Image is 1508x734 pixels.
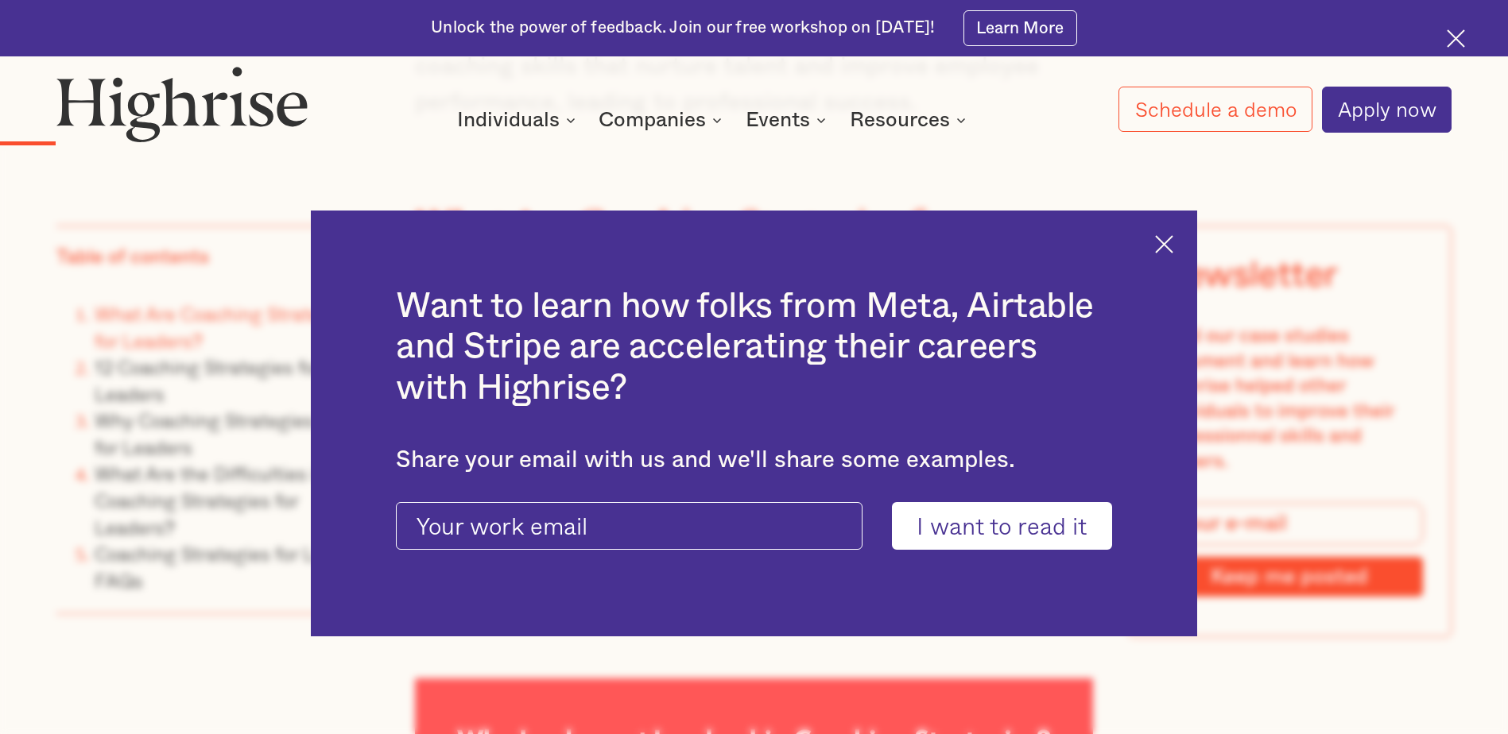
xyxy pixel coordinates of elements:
img: Cross icon [1155,235,1173,253]
a: Schedule a demo [1118,87,1312,132]
div: Individuals [457,110,560,129]
h2: Want to learn how folks from Meta, Airtable and Stripe are accelerating their careers with Highrise? [396,286,1112,409]
img: Highrise logo [56,66,308,142]
div: Companies [599,110,727,129]
form: current-ascender-blog-article-modal-form [396,502,1112,549]
div: Events [746,110,810,129]
div: Companies [599,110,706,129]
div: Individuals [457,110,580,129]
div: Unlock the power of feedback. Join our free workshop on [DATE]! [431,17,935,39]
div: Resources [850,110,971,129]
input: I want to read it [892,502,1112,549]
div: Resources [850,110,950,129]
a: Learn More [963,10,1077,46]
div: Share your email with us and we'll share some examples. [396,446,1112,474]
img: Cross icon [1447,29,1465,48]
input: Your work email [396,502,863,549]
div: Events [746,110,831,129]
a: Apply now [1322,87,1452,133]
